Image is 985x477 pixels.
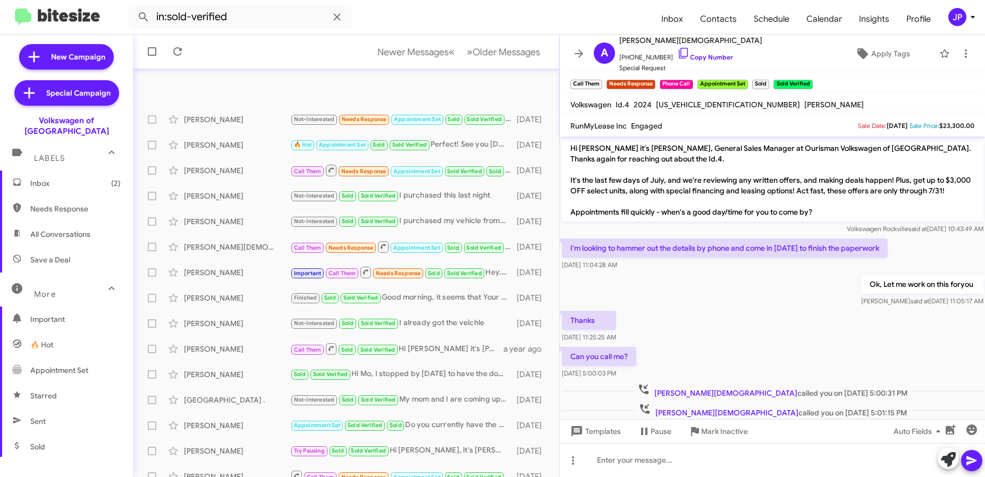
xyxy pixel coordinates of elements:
[342,218,354,225] span: Sold
[351,447,386,454] span: Sold Verified
[30,390,57,401] span: Starred
[512,242,551,252] div: [DATE]
[30,254,70,265] span: Save a Deal
[129,4,352,30] input: Search
[184,216,290,227] div: [PERSON_NAME]
[329,244,374,251] span: Needs Response
[512,420,551,431] div: [DATE]
[512,165,551,176] div: [DATE]
[30,229,90,240] span: All Conversations
[290,419,512,431] div: Do you currently have the car I want on site?
[34,289,56,299] span: More
[910,122,939,130] span: Sale Price:
[653,4,692,35] a: Inbox
[184,395,290,405] div: [GEOGRAPHIC_DATA] .
[184,165,290,176] div: [PERSON_NAME]
[619,63,762,73] span: Special Request
[361,218,396,225] span: Sold Verified
[887,122,907,130] span: [DATE]
[701,422,748,441] span: Mark Inactive
[294,371,306,378] span: Sold
[846,225,983,233] span: Volkswagen Rockville [DATE] 10:43:49 AM
[449,45,454,58] span: «
[745,4,798,35] span: Schedule
[447,244,459,251] span: Sold
[290,342,503,355] div: Hi [PERSON_NAME] it's [PERSON_NAME] at Ourisman Volkswagen of [GEOGRAPHIC_DATA]. It's the last fe...
[111,178,121,189] span: (2)
[634,403,911,418] span: called you on [DATE] 5:01:15 PM
[377,46,449,58] span: Newer Messages
[619,47,762,63] span: [PHONE_NUMBER]
[290,266,512,279] div: Hey.. call me when you get time, I can stop by [DATE] if we agree on the offer I made
[332,447,344,454] span: Sold
[512,267,551,278] div: [DATE]
[851,4,898,35] span: Insights
[290,164,512,177] div: Inbound Call
[290,215,512,227] div: I purchased my vehicle from your establishment [DATE]
[373,141,385,148] span: Sold
[654,388,797,398] span: [PERSON_NAME][DEMOGRAPHIC_DATA]
[342,192,354,199] span: Sold
[447,270,482,277] span: Sold Verified
[651,422,671,441] span: Pause
[692,4,745,35] a: Contacts
[512,395,551,405] div: [DATE]
[858,122,887,130] span: Sale Date:
[294,447,325,454] span: Try Pausing
[184,318,290,329] div: [PERSON_NAME]
[677,53,733,61] a: Copy Number
[512,114,551,125] div: [DATE]
[512,318,551,329] div: [DATE]
[633,383,912,398] span: called you on [DATE] 5:00:31 PM
[489,168,501,175] span: Sold
[634,100,652,109] span: 2024
[616,100,629,109] span: Id.4
[184,114,290,125] div: [PERSON_NAME]
[512,140,551,150] div: [DATE]
[948,8,966,26] div: JP
[341,168,386,175] span: Needs Response
[30,178,121,189] span: Inbox
[294,396,335,403] span: Not-Interested
[361,320,396,327] span: Sold Verified
[910,297,929,305] span: said at
[361,396,396,403] span: Sold Verified
[19,44,114,70] a: New Campaign
[324,294,336,301] span: Sold
[294,192,335,199] span: Not-Interested
[660,80,693,89] small: Phone Call
[341,346,353,353] span: Sold
[393,168,440,175] span: Appointment Set
[294,422,341,429] span: Appointment Set
[184,446,290,456] div: [PERSON_NAME]
[290,394,512,406] div: My mom and I are coming up [DATE] afternoon. I already came and test drove it last weekend.
[34,154,65,163] span: Labels
[466,244,501,251] span: Sold Verified
[294,270,322,277] span: Important
[360,346,395,353] span: Sold Verified
[467,116,502,123] span: Sold Verified
[294,294,317,301] span: Finished
[631,121,662,131] span: Engaged
[290,292,512,304] div: Good morning, it seems that Your system is misaligned, I already signed all the paperwork for the...
[348,422,383,429] span: Sold Verified
[290,113,512,125] div: Rahin was great!
[294,346,322,353] span: Call Them
[184,293,290,303] div: [PERSON_NAME]
[939,122,974,130] span: $23,300.00
[30,416,46,427] span: Sent
[390,422,402,429] span: Sold
[798,4,851,35] span: Calendar
[372,41,546,63] nav: Page navigation example
[473,46,540,58] span: Older Messages
[607,80,655,89] small: Needs Response
[294,320,335,327] span: Not-Interested
[939,8,973,26] button: JP
[512,191,551,201] div: [DATE]
[570,100,611,109] span: Volkswagen
[294,141,312,148] span: 🔥 Hot
[51,52,105,62] span: New Campaign
[319,141,366,148] span: Appointment Set
[184,420,290,431] div: [PERSON_NAME]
